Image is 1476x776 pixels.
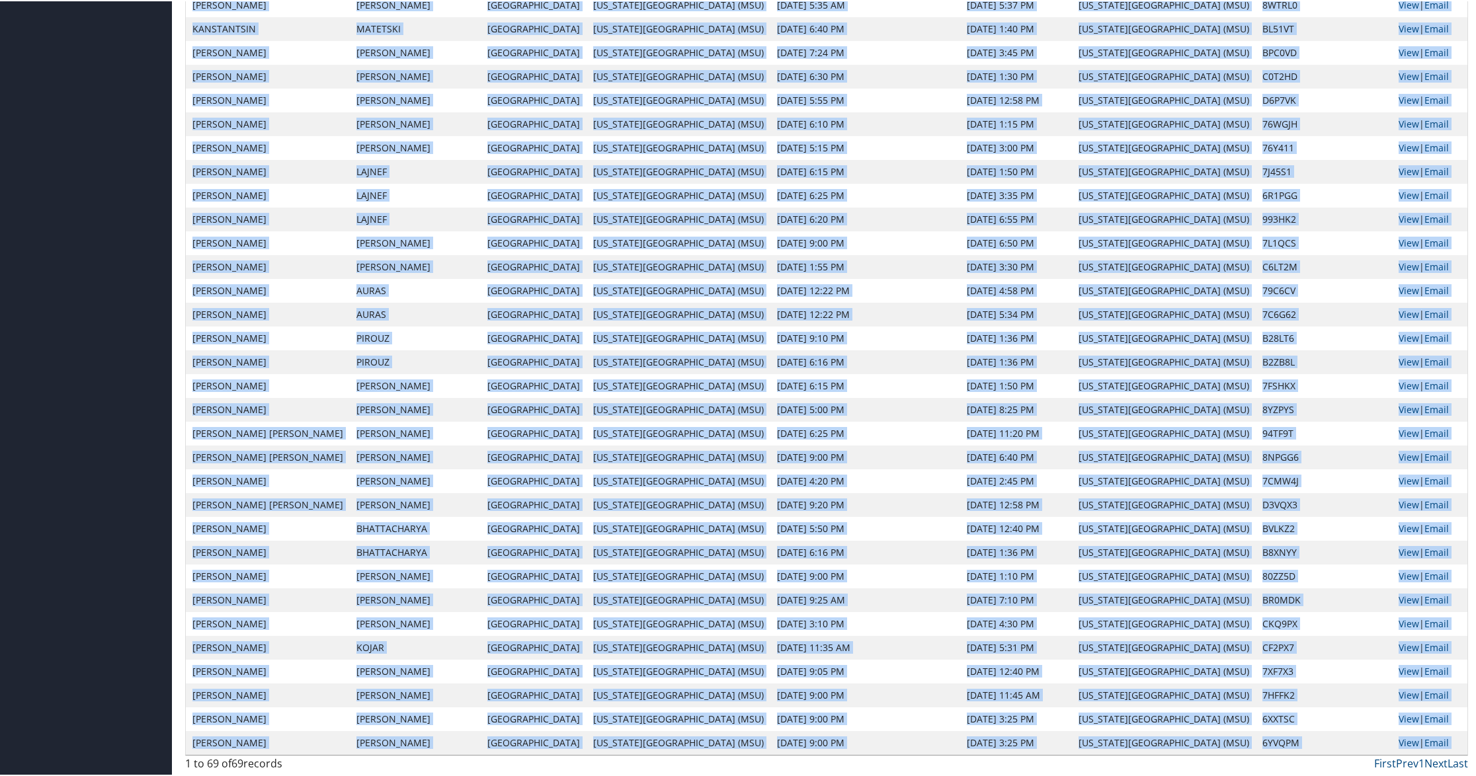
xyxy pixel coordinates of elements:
td: [PERSON_NAME] [350,492,481,516]
td: LAJNEF [350,206,481,230]
td: [PERSON_NAME] [186,135,350,159]
td: [DATE] 5:34 PM [960,301,1072,325]
a: Prev [1396,755,1418,769]
td: | [1392,516,1467,539]
td: [US_STATE][GEOGRAPHIC_DATA] (MSU) [587,254,770,278]
td: D3VQX3 [1256,492,1391,516]
td: | [1392,206,1467,230]
a: Email [1424,212,1449,224]
td: [PERSON_NAME] [350,40,481,63]
td: [DATE] 6:15 PM [770,159,960,182]
td: [GEOGRAPHIC_DATA] [481,111,587,135]
a: View [1399,521,1419,533]
td: [PERSON_NAME] [186,325,350,349]
td: [US_STATE][GEOGRAPHIC_DATA] (MSU) [1072,206,1256,230]
a: View [1399,188,1419,200]
a: View [1399,378,1419,391]
td: [PERSON_NAME] [186,349,350,373]
a: Email [1424,473,1449,486]
td: [DATE] 9:00 PM [770,444,960,468]
td: [PERSON_NAME] [350,230,481,254]
td: [GEOGRAPHIC_DATA] [481,397,587,420]
td: PIROUZ [350,325,481,349]
a: Email [1424,283,1449,295]
td: | [1392,539,1467,563]
a: First [1374,755,1396,769]
td: [DATE] 12:40 PM [960,516,1072,539]
td: BL51VT [1256,16,1391,40]
td: 7J45S1 [1256,159,1391,182]
td: [PERSON_NAME] [186,159,350,182]
td: | [1392,87,1467,111]
td: [GEOGRAPHIC_DATA] [481,373,587,397]
a: View [1399,21,1419,34]
td: [PERSON_NAME] [PERSON_NAME] [186,420,350,444]
a: Email [1424,449,1449,462]
td: [DATE] 11:20 PM [960,420,1072,444]
td: [DATE] 1:50 PM [960,159,1072,182]
td: [GEOGRAPHIC_DATA] [481,444,587,468]
td: [PERSON_NAME] [350,135,481,159]
td: [DATE] 8:25 PM [960,397,1072,420]
td: [PERSON_NAME] [PERSON_NAME] [186,492,350,516]
a: Email [1424,640,1449,652]
td: [US_STATE][GEOGRAPHIC_DATA] (MSU) [587,40,770,63]
a: View [1399,164,1419,176]
td: B2ZB8L [1256,349,1391,373]
td: [GEOGRAPHIC_DATA] [481,468,587,492]
a: Last [1448,755,1468,769]
a: View [1399,449,1419,462]
td: [US_STATE][GEOGRAPHIC_DATA] (MSU) [1072,254,1256,278]
td: [PERSON_NAME] [PERSON_NAME] [186,444,350,468]
td: B28LT6 [1256,325,1391,349]
td: [PERSON_NAME] [350,468,481,492]
td: [PERSON_NAME] [186,730,350,754]
td: [US_STATE][GEOGRAPHIC_DATA] (MSU) [587,278,770,301]
a: Email [1424,235,1449,248]
td: [DATE] 6:40 PM [770,16,960,40]
td: [DATE] 6:15 PM [770,373,960,397]
td: [GEOGRAPHIC_DATA] [481,16,587,40]
td: [DATE] 1:55 PM [770,254,960,278]
td: [DATE] 3:45 PM [960,40,1072,63]
td: [DATE] 1:36 PM [960,349,1072,373]
a: View [1399,330,1419,343]
td: [GEOGRAPHIC_DATA] [481,420,587,444]
a: View [1399,426,1419,438]
td: [DATE] 6:16 PM [770,539,960,563]
td: 993HK2 [1256,206,1391,230]
a: Email [1424,93,1449,105]
td: AURAS [350,278,481,301]
a: Email [1424,664,1449,676]
td: [GEOGRAPHIC_DATA] [481,539,587,563]
td: [US_STATE][GEOGRAPHIC_DATA] (MSU) [587,539,770,563]
td: [DATE] 6:10 PM [770,111,960,135]
td: [US_STATE][GEOGRAPHIC_DATA] (MSU) [1072,63,1256,87]
td: | [1392,468,1467,492]
a: Email [1424,592,1449,605]
a: Next [1424,755,1448,769]
td: [GEOGRAPHIC_DATA] [481,40,587,63]
td: [DATE] 5:55 PM [770,87,960,111]
td: [US_STATE][GEOGRAPHIC_DATA] (MSU) [1072,468,1256,492]
td: [DATE] 5:00 PM [770,397,960,420]
a: View [1399,140,1419,153]
a: View [1399,93,1419,105]
a: View [1399,235,1419,248]
td: [DATE] 3:00 PM [960,135,1072,159]
td: [DATE] 6:25 PM [770,420,960,444]
td: [DATE] 9:20 PM [770,492,960,516]
td: [DATE] 5:15 PM [770,135,960,159]
a: View [1399,354,1419,367]
td: 7C6G62 [1256,301,1391,325]
td: [GEOGRAPHIC_DATA] [481,230,587,254]
td: B8XNYY [1256,539,1391,563]
td: [DATE] 12:58 PM [960,87,1072,111]
td: [GEOGRAPHIC_DATA] [481,278,587,301]
td: [DATE] 6:40 PM [960,444,1072,468]
td: [US_STATE][GEOGRAPHIC_DATA] (MSU) [1072,40,1256,63]
td: [PERSON_NAME] [350,444,481,468]
td: 7FSHKX [1256,373,1391,397]
a: Email [1424,426,1449,438]
td: [PERSON_NAME] [186,111,350,135]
